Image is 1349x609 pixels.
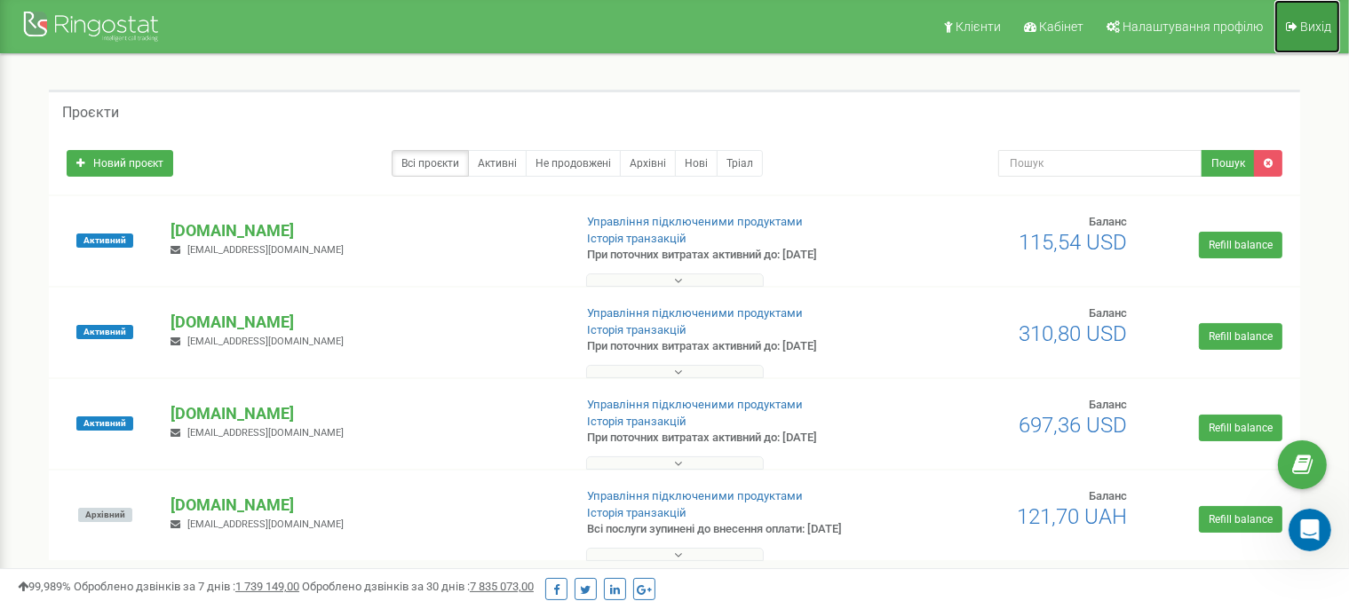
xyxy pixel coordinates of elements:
input: Пошук [998,150,1202,177]
a: Всі проєкти [392,150,469,177]
a: Не продовжені [526,150,621,177]
span: Активний [76,233,133,248]
span: Налаштування профілю [1123,20,1263,34]
span: Баланс [1089,215,1127,228]
a: Активні [468,150,527,177]
a: Тріал [717,150,763,177]
p: При поточних витратах активний до: [DATE] [587,338,871,355]
h1: Fin [86,7,107,20]
span: Оброблено дзвінків за 7 днів : [74,580,299,593]
p: [DOMAIN_NAME] [171,219,558,242]
span: [EMAIL_ADDRESS][DOMAIN_NAME] [187,427,344,439]
span: Активний [76,325,133,339]
img: Ringostat Logo [22,7,164,49]
span: 115,54 USD [1019,230,1127,255]
b: [EMAIL_ADDRESS][DOMAIN_NAME] [28,304,175,336]
a: Управління підключеними продуктами [587,398,803,411]
a: Історія транзакцій [587,415,686,428]
span: 697,36 USD [1019,413,1127,438]
h5: Проєкти [62,105,119,121]
iframe: Intercom live chat [1289,509,1331,551]
p: [DOMAIN_NAME] [171,494,558,517]
span: 310,80 USD [1019,321,1127,346]
a: Архівні [620,150,676,177]
b: до 1 хвилини [48,368,144,382]
span: Активний [76,416,133,431]
span: Баланс [1089,489,1127,502]
span: Баланс [1089,398,1127,411]
a: Refill balance [1199,323,1282,350]
div: Добрий день![PERSON_NAME] робить транскрибацію дзвінків? [64,166,341,240]
p: [DOMAIN_NAME] [171,311,558,334]
span: Кабінет [1039,20,1083,34]
button: Пошук [1202,150,1255,177]
u: 7 835 073,00 [470,580,534,593]
span: [EMAIL_ADDRESS][DOMAIN_NAME] [187,244,344,256]
p: [DOMAIN_NAME] [171,402,558,425]
span: 121,70 UAH [1017,504,1127,529]
div: Ви отримаєте відповідь тут і на свою ел. пошту: [28,264,277,336]
span: 99,989% [18,580,71,593]
a: Refill balance [1199,506,1282,533]
button: Завантажити вкладений файл [84,432,99,447]
button: Надіслати повідомлення… [305,426,333,455]
button: Start recording [113,432,127,447]
button: Головна [278,11,312,44]
img: Profile image for Fin [51,13,79,42]
a: Історія транзакцій [587,232,686,245]
p: Наші фахівці також можуть допомогти [86,20,273,48]
a: Історія транзакцій [587,506,686,519]
div: Fin каже… [14,253,341,397]
a: Управління підключеними продуктами [587,489,803,502]
button: вибір GIF-файлів [56,432,70,447]
u: 1 739 149,00 [235,580,299,593]
a: Історія транзакцій [587,323,686,336]
a: Управління підключеними продуктами [587,215,803,228]
textarea: Повідомлення... [15,396,340,426]
span: [EMAIL_ADDRESS][DOMAIN_NAME] [187,336,344,347]
a: Refill balance [1199,415,1282,441]
p: При поточних витратах активний до: [DATE] [587,247,871,264]
a: Новий проєкт [67,150,173,177]
div: Закрити [312,11,344,43]
button: Вибір емодзі [28,433,42,447]
p: Всі послуги зупинені до внесення оплати: [DATE] [587,521,871,538]
span: Оброблено дзвінків за 30 днів : [302,580,534,593]
span: [EMAIL_ADDRESS][DOMAIN_NAME] [187,518,344,530]
a: Управління підключеними продуктами [587,306,803,320]
a: Нові [675,150,718,177]
div: Андрій каже… [14,166,341,254]
span: Архівний [78,508,132,522]
span: Клієнти [956,20,1001,34]
div: Добрий день! [PERSON_NAME] робить транскрибацію дзвінків? [78,177,327,229]
span: Баланс [1089,306,1127,320]
a: Refill balance [1199,232,1282,258]
span: Вихід [1300,20,1331,34]
p: При поточних витратах активний до: [DATE] [587,430,871,447]
button: go back [12,11,45,44]
div: Звичайний час відповіді [28,346,277,384]
div: Ви отримаєте відповідь тут і на свою ел. пошту: [EMAIL_ADDRESS][DOMAIN_NAME]Звичайний час відпові... [14,253,291,395]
